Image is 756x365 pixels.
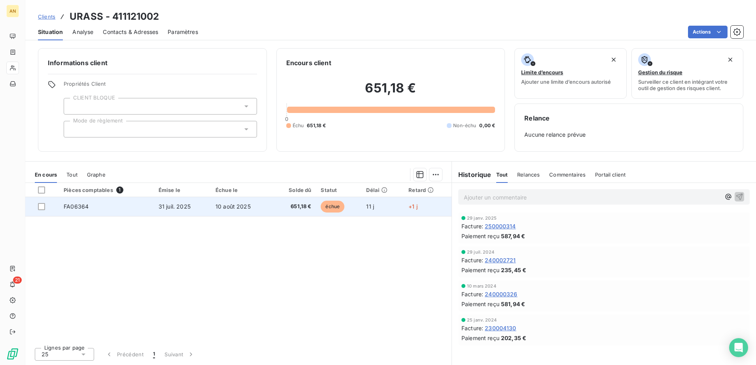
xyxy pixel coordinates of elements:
[631,48,743,99] button: Gestion du risqueSurveiller ce client en intégrant votre outil de gestion des risques client.
[307,122,326,129] span: 651,18 €
[467,216,497,220] span: 29 janv. 2025
[215,203,251,210] span: 10 août 2025
[153,350,155,358] span: 1
[496,171,508,178] span: Tout
[501,334,526,342] span: 202,35 €
[521,79,611,85] span: Ajouter une limite d’encours autorisé
[461,222,483,230] span: Facture :
[688,26,728,38] button: Actions
[479,122,495,129] span: 0,00 €
[461,256,483,264] span: Facture :
[461,324,483,332] span: Facture :
[501,232,525,240] span: 587,94 €
[160,346,200,363] button: Suivant
[501,300,525,308] span: 581,94 €
[549,171,586,178] span: Commentaires
[38,28,63,36] span: Situation
[461,266,499,274] span: Paiement reçu
[70,9,159,24] h3: URASS - 411121002
[87,171,106,178] span: Graphe
[501,266,526,274] span: 235,45 €
[286,58,331,68] h6: Encours client
[148,346,160,363] button: 1
[64,203,89,210] span: FA06364
[66,171,77,178] span: Tout
[729,338,748,357] div: Open Intercom Messenger
[38,13,55,20] span: Clients
[461,300,499,308] span: Paiement reçu
[293,122,304,129] span: Échu
[638,69,682,75] span: Gestion du risque
[461,290,483,298] span: Facture :
[467,284,496,288] span: 10 mars 2024
[215,187,267,193] div: Échue le
[72,28,93,36] span: Analyse
[366,203,374,210] span: 11 j
[521,69,563,75] span: Limite d’encours
[35,171,57,178] span: En cours
[366,187,399,193] div: Délai
[285,116,288,122] span: 0
[467,318,497,322] span: 25 janv. 2024
[517,171,540,178] span: Relances
[514,48,626,99] button: Limite d’encoursAjouter une limite d’encours autorisé
[70,126,77,133] input: Ajouter une valeur
[168,28,198,36] span: Paramètres
[321,187,357,193] div: Statut
[452,170,491,179] h6: Historique
[467,250,494,254] span: 29 juil. 2024
[461,334,499,342] span: Paiement reçu
[64,81,257,92] span: Propriétés Client
[408,187,447,193] div: Retard
[277,187,312,193] div: Solde dû
[42,350,48,358] span: 25
[277,203,312,211] span: 651,18 €
[485,324,516,332] span: 230004130
[453,122,476,129] span: Non-échu
[64,186,149,194] div: Pièces comptables
[48,58,257,68] h6: Informations client
[13,277,22,284] span: 21
[485,290,517,298] span: 240000326
[461,232,499,240] span: Paiement reçu
[38,13,55,21] a: Clients
[524,113,733,123] h6: Relance
[286,80,495,104] h2: 651,18 €
[485,256,516,264] span: 240002721
[6,348,19,360] img: Logo LeanPay
[408,203,418,210] span: +1 j
[524,131,733,139] span: Aucune relance prévue
[159,187,206,193] div: Émise le
[70,103,77,110] input: Ajouter une valeur
[638,79,737,91] span: Surveiller ce client en intégrant votre outil de gestion des risques client.
[6,5,19,17] div: AN
[485,222,516,230] span: 250000314
[103,28,158,36] span: Contacts & Adresses
[100,346,148,363] button: Précédent
[595,171,626,178] span: Portail client
[321,201,344,213] span: échue
[159,203,191,210] span: 31 juil. 2025
[116,186,123,194] span: 1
